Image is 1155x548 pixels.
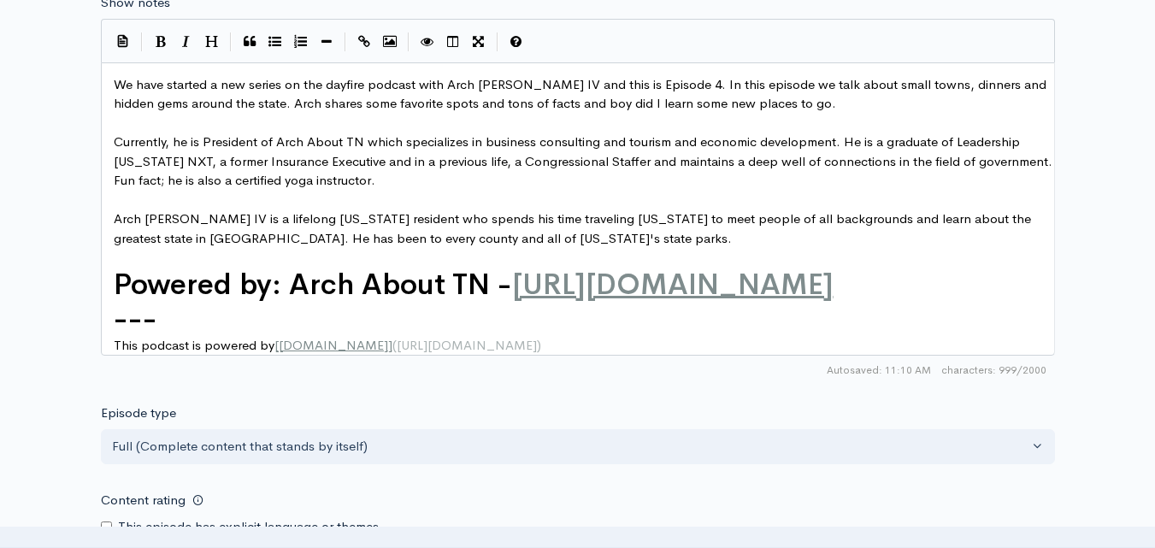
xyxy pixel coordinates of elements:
button: Generic List [262,29,288,55]
span: [URL][DOMAIN_NAME] [397,337,537,353]
button: Quote [237,29,262,55]
button: Numbered List [288,29,314,55]
label: This episode has explicit language or themes. [118,517,383,537]
label: Content rating [101,483,186,518]
button: Insert Horizontal Line [314,29,339,55]
span: 999/2000 [941,362,1046,378]
button: Toggle Fullscreen [466,29,492,55]
i: | [497,32,498,52]
button: Insert Show Notes Template [110,27,136,53]
button: Heading [199,29,225,55]
button: Markdown Guide [504,29,529,55]
label: Episode type [101,404,176,423]
button: Bold [148,29,174,55]
button: Toggle Preview [415,29,440,55]
div: Full (Complete content that stands by itself) [112,437,1028,457]
span: Powered by: Arch About TN - [114,267,512,303]
i: | [230,32,232,52]
button: Create Link [351,29,377,55]
span: ) [537,337,541,353]
span: ( [392,337,397,353]
span: We have started a new series on the dayfire podcast with Arch [PERSON_NAME] IV and this is Episod... [114,76,1050,112]
i: | [141,32,143,52]
button: Full (Complete content that stands by itself) [101,429,1055,464]
span: ] [388,337,392,353]
i: | [408,32,410,52]
button: Toggle Side by Side [440,29,466,55]
span: This podcast is powered by [114,337,541,353]
button: Italic [174,29,199,55]
span: Arch [PERSON_NAME] IV is a lifelong [US_STATE] resident who spends his time traveling [US_STATE] ... [114,210,1034,246]
span: Currently, he is President of Arch About TN which specializes in business consulting and tourism ... [114,133,1056,188]
span: Autosaved: 11:10 AM [827,362,931,378]
span: [DOMAIN_NAME] [279,337,388,353]
button: Insert Image [377,29,403,55]
i: | [345,32,346,52]
span: --- [114,301,157,337]
span: [URL][DOMAIN_NAME] [512,267,834,303]
span: [ [274,337,279,353]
